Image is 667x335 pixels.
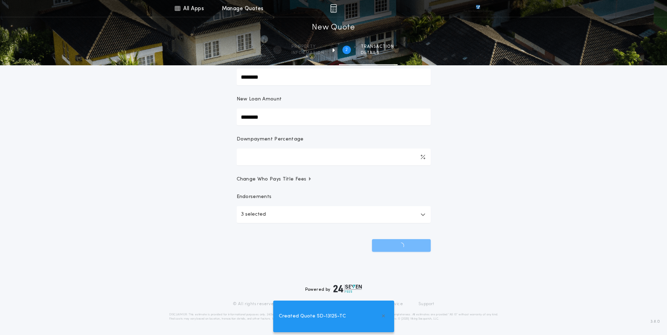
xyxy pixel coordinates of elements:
h1: New Quote [312,22,355,33]
p: Downpayment Percentage [237,136,304,143]
span: details [361,50,394,56]
p: Endorsements [237,193,431,201]
img: img [330,4,337,13]
img: vs-icon [463,5,493,12]
span: Transaction [361,44,394,50]
p: 3 selected [241,210,266,219]
span: Property [291,44,324,50]
span: information [291,50,324,56]
input: Sale Price [237,68,431,85]
p: New Loan Amount [237,96,282,103]
button: Change Who Pays Title Fees [237,176,431,183]
input: Downpayment Percentage [237,149,431,165]
span: Created Quote SD-13125-TC [279,313,346,320]
img: logo [333,284,362,293]
h2: 2 [345,47,348,53]
input: New Loan Amount [237,109,431,125]
div: Powered by [305,284,362,293]
button: 3 selected [237,206,431,223]
span: Change Who Pays Title Fees [237,176,312,183]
